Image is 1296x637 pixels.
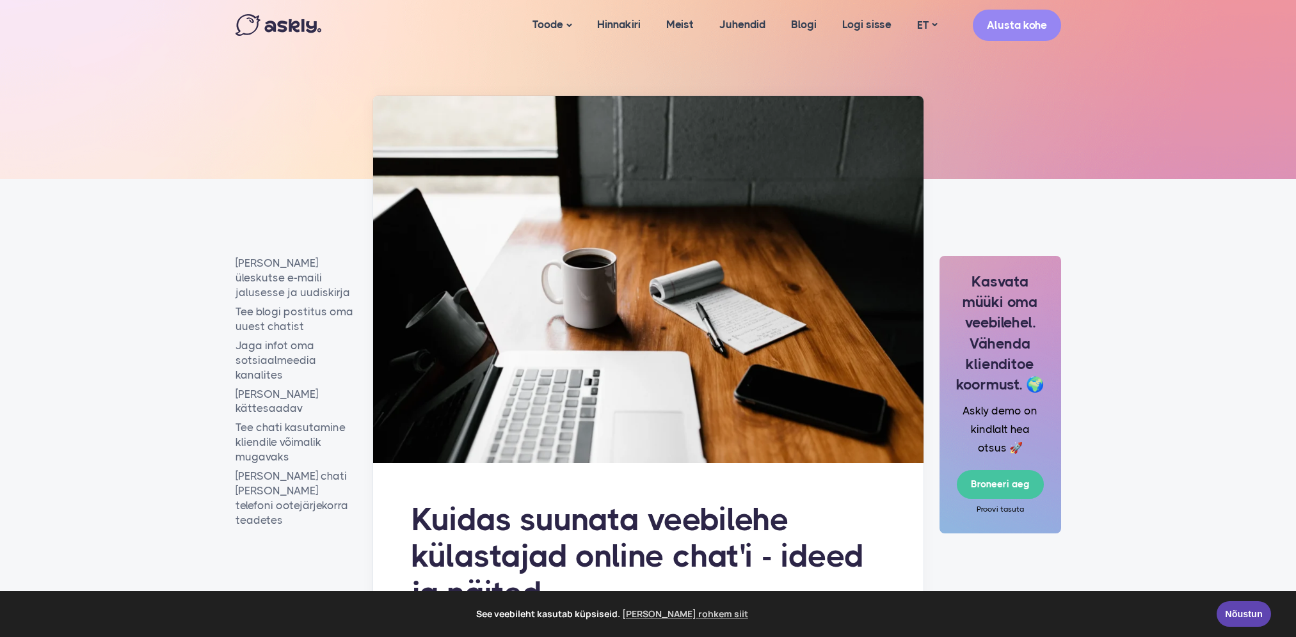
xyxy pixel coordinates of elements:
[236,338,357,382] a: Jaga infot oma sotsiaalmeedia kanalites
[973,10,1061,41] a: Alusta kohe
[957,470,1044,499] a: Broneeri aeg
[236,256,357,300] a: [PERSON_NAME] üleskutse e-maili jalusesse ja uudiskirja
[236,387,357,416] a: [PERSON_NAME] kättesaadav
[236,304,357,334] a: Tee blogi postitus oma uuest chatist
[904,16,950,35] a: ET
[19,604,1208,624] span: See veebileht kasutab küpsiseid.
[977,505,1024,514] small: Proovi tasuta
[620,604,750,624] a: learn more about cookies
[236,420,357,464] a: Tee chati kasutamine kliendile võimalik mugavaks
[956,402,1045,457] p: Askly demo on kindlalt hea otsus 🚀
[1217,601,1271,627] a: Nõustun
[236,14,321,36] img: Askly
[412,501,885,612] h1: Kuidas suunata veebilehe külastajad online chat'i - ideed ja näited
[956,272,1045,395] h3: Kasvata müüki oma veebilehel. Vähenda klienditoe koormust. 🌍
[373,96,924,463] img: Kuidas suunata veebilehe külastajad online chat'i - ideed ja näited
[236,469,357,528] a: [PERSON_NAME] chati [PERSON_NAME] telefoni ootejärjekorra teadetes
